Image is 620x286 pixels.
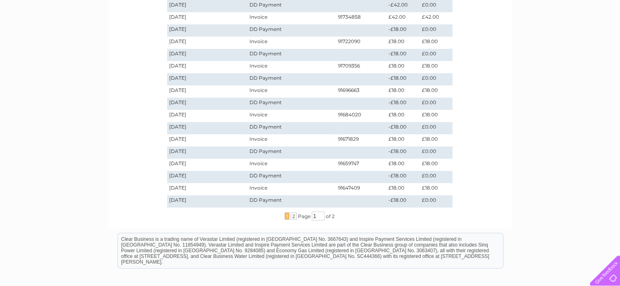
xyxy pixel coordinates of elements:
td: £18.00 [419,183,452,195]
img: logo.png [22,21,63,46]
td: 91709356 [336,61,386,73]
td: £18.00 [386,134,419,146]
td: Invoice [247,134,335,146]
td: DD Payment [247,49,335,61]
td: [DATE] [167,49,248,61]
td: [DATE] [167,122,248,134]
td: £18.00 [386,183,419,195]
td: [DATE] [167,146,248,159]
td: DD Payment [247,24,335,37]
td: 91684020 [336,110,386,122]
td: [DATE] [167,12,248,24]
td: -£18.00 [386,195,419,207]
td: £0.00 [419,73,452,85]
td: [DATE] [167,183,248,195]
td: [DATE] [167,195,248,207]
td: -£18.00 [386,73,419,85]
td: 91647409 [336,183,386,195]
td: DD Payment [247,98,335,110]
td: £0.00 [419,171,452,183]
span: 2 [291,212,297,220]
td: DD Payment [247,122,335,134]
td: £0.00 [419,195,452,207]
div: Clear Business is a trading name of Verastar Limited (registered in [GEOGRAPHIC_DATA] No. 3667643... [118,4,503,39]
td: Invoice [247,183,335,195]
td: [DATE] [167,37,248,49]
td: Invoice [247,12,335,24]
span: 2 [332,213,335,219]
td: £18.00 [419,110,452,122]
td: Invoice [247,37,335,49]
td: Invoice [247,61,335,73]
td: [DATE] [167,159,248,171]
td: £18.00 [386,37,419,49]
td: £0.00 [419,98,452,110]
a: Telecoms [520,35,544,41]
td: 91696663 [336,85,386,98]
td: [DATE] [167,110,248,122]
span: Page [298,213,311,219]
td: DD Payment [247,195,335,207]
a: Water [477,35,492,41]
td: £0.00 [419,49,452,61]
td: £18.00 [419,159,452,171]
td: £18.00 [386,85,419,98]
td: £18.00 [419,37,452,49]
td: 91722090 [336,37,386,49]
td: -£18.00 [386,98,419,110]
td: £18.00 [419,85,452,98]
td: £18.00 [386,159,419,171]
td: [DATE] [167,24,248,37]
td: [DATE] [167,134,248,146]
span: of [326,213,331,219]
td: DD Payment [247,171,335,183]
td: -£18.00 [386,171,419,183]
td: 91734858 [336,12,386,24]
td: DD Payment [247,146,335,159]
td: £0.00 [419,122,452,134]
td: -£18.00 [386,49,419,61]
a: Blog [549,35,561,41]
td: £0.00 [419,24,452,37]
span: 1 [285,212,289,220]
td: Invoice [247,85,335,98]
td: [DATE] [167,73,248,85]
td: Invoice [247,110,335,122]
td: £0.00 [419,146,452,159]
td: £18.00 [419,61,452,73]
td: £42.00 [419,12,452,24]
td: £42.00 [386,12,419,24]
td: [DATE] [167,61,248,73]
a: Log out [593,35,612,41]
td: [DATE] [167,85,248,98]
td: £18.00 [419,134,452,146]
a: 0333 014 3131 [466,4,523,14]
td: -£18.00 [386,122,419,134]
a: Energy [497,35,515,41]
td: £18.00 [386,110,419,122]
td: -£18.00 [386,146,419,159]
td: 91659747 [336,159,386,171]
td: DD Payment [247,73,335,85]
td: -£18.00 [386,24,419,37]
a: Contact [566,35,586,41]
td: Invoice [247,159,335,171]
td: £18.00 [386,61,419,73]
td: [DATE] [167,171,248,183]
td: 91671829 [336,134,386,146]
td: [DATE] [167,98,248,110]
